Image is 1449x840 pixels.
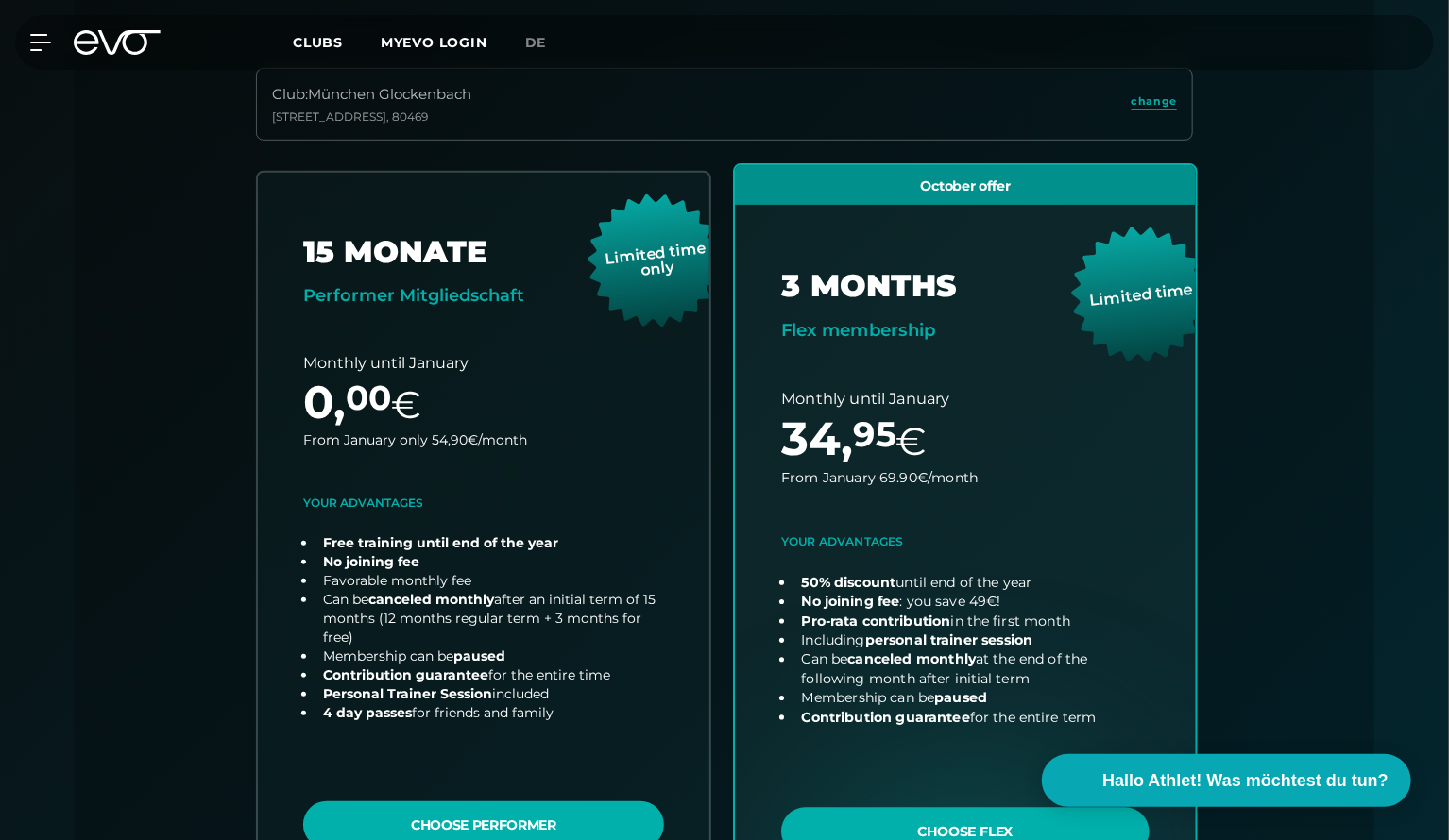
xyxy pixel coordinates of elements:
[293,34,343,51] span: Clubs
[525,32,570,54] a: de
[272,109,471,125] div: [STREET_ADDRESS] , 80469
[1132,93,1177,109] span: change
[272,84,471,106] div: Club : München Glockenbach
[293,33,381,51] a: Clubs
[1042,754,1411,807] button: Hallo Athlet! Was möchtest du tun?
[1132,93,1177,115] a: change
[381,34,487,51] a: MYEVO LOGIN
[525,34,547,51] span: de
[1102,768,1389,794] span: Hallo Athlet! Was möchtest du tun?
